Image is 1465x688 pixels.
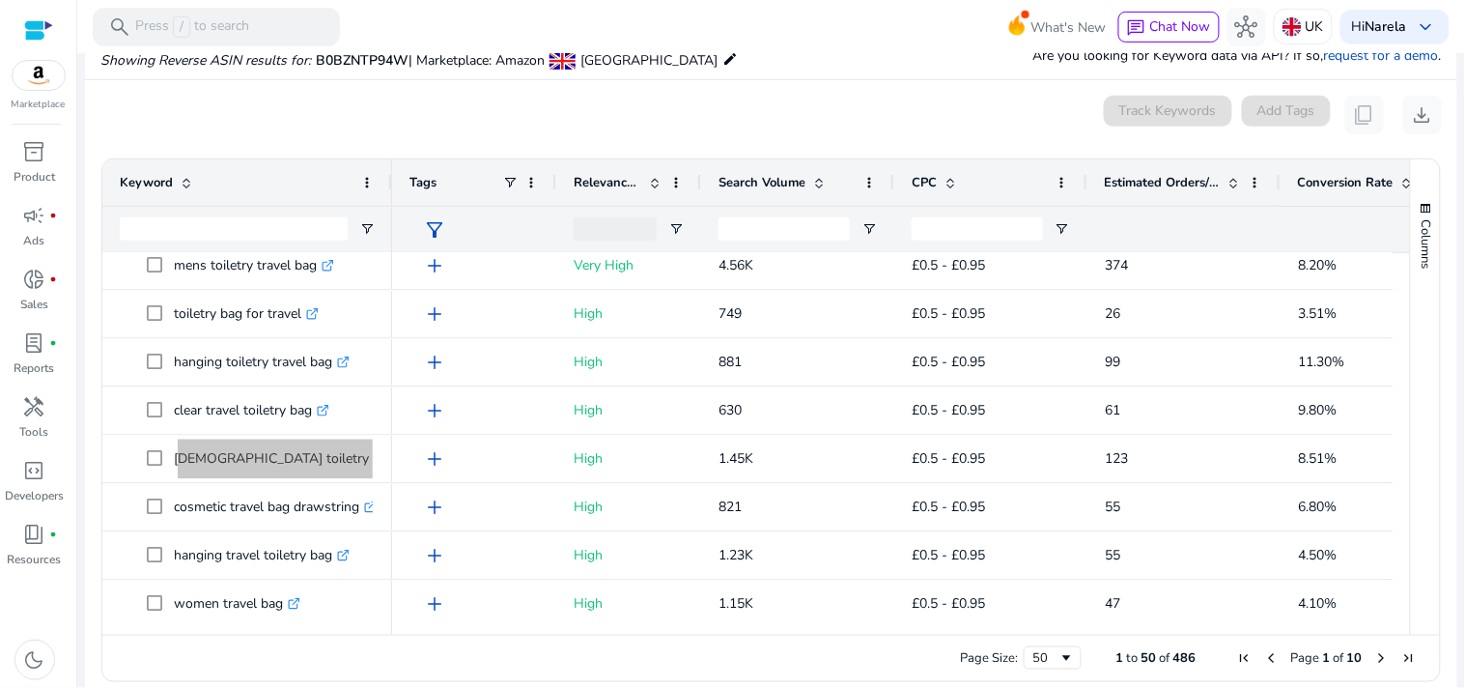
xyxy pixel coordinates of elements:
p: Press to search [135,16,249,38]
div: Page Size [1024,646,1082,670]
span: £0.5 - £0.95 [912,402,985,420]
span: £0.5 - £0.95 [912,305,985,324]
span: 4.10% [1298,595,1337,614]
span: £0.5 - £0.95 [912,257,985,275]
span: handyman [23,395,46,418]
span: dark_mode [23,648,46,672]
span: 630 [718,402,742,420]
span: £0.5 - £0.95 [912,450,985,469]
div: Last Page [1401,650,1417,666]
span: donut_small [23,268,46,291]
span: hub [1235,15,1258,39]
p: Reports [14,359,55,377]
p: Sales [20,296,48,313]
span: add [423,352,446,375]
p: cosmetic travel bag drawstring [174,488,377,528]
p: High [574,585,684,624]
p: High [574,295,684,334]
p: High [574,488,684,528]
img: uk.svg [1282,17,1302,37]
span: 6.80% [1298,499,1337,517]
span: 50 [1141,649,1157,667]
span: 881 [718,354,742,372]
span: 9.80% [1298,402,1337,420]
span: fiber_manual_record [50,339,58,347]
span: 8.51% [1298,450,1337,469]
span: Estimated Orders/Month [1105,174,1221,191]
span: 1 [1116,649,1124,667]
span: | Marketplace: Amazon [409,51,545,70]
span: 4.56K [718,257,753,275]
span: £0.5 - £0.95 [912,354,985,372]
span: 61 [1105,402,1120,420]
span: 8.20% [1298,257,1337,275]
span: search [108,15,131,39]
span: fiber_manual_record [50,530,58,538]
span: CPC [912,174,937,191]
p: UK [1306,10,1324,43]
button: hub [1227,8,1266,46]
span: add [423,545,446,568]
span: What's New [1031,11,1107,44]
span: / [173,16,190,38]
span: 99 [1105,354,1120,372]
span: fiber_manual_record [50,212,58,219]
div: Next Page [1374,650,1390,666]
span: 47 [1105,595,1120,614]
span: download [1411,103,1434,127]
p: High [574,391,684,431]
p: Marketplace [12,98,66,112]
p: clear travel toiletry bag [174,391,329,431]
span: Search Volume [718,174,805,191]
span: add [423,593,446,616]
span: £0.5 - £0.95 [912,547,985,565]
span: 55 [1105,499,1120,517]
span: of [1334,649,1344,667]
span: add [423,303,446,327]
div: 50 [1033,649,1059,667]
span: 486 [1173,649,1197,667]
button: Open Filter Menu [861,221,877,237]
span: add [423,448,446,472]
p: Product [14,168,55,186]
span: 1.23K [718,547,753,565]
p: Developers [5,487,64,504]
span: add [423,255,446,278]
p: hanging toiletry travel bag [174,343,350,383]
span: book_4 [23,523,46,546]
p: Ads [24,232,45,249]
span: 821 [718,499,742,517]
img: amazon.svg [13,61,65,90]
span: filter_alt [423,218,446,242]
p: [DEMOGRAPHIC_DATA] toiletry travel bag [174,440,450,479]
span: 10 [1347,649,1363,667]
p: High [574,536,684,576]
span: 55 [1105,547,1120,565]
span: 3.51% [1298,305,1337,324]
span: Relevance Score [574,174,641,191]
span: 1.45K [718,450,753,469]
span: add [423,497,446,520]
span: 11.30% [1298,354,1344,372]
span: [GEOGRAPHIC_DATA] [580,51,718,70]
p: mens toiletry travel bag [174,246,334,286]
mat-icon: edit [722,47,738,71]
p: High [574,440,684,479]
p: Very High [574,246,684,286]
p: Tools [20,423,49,441]
span: Columns [1418,219,1435,269]
p: High [574,343,684,383]
span: code_blocks [23,459,46,482]
input: CPC Filter Input [912,217,1043,241]
span: campaign [23,204,46,227]
p: women travel bag [174,585,300,624]
span: chat [1127,18,1146,38]
span: 26 [1105,305,1120,324]
span: 123 [1105,450,1128,469]
button: download [1403,96,1442,134]
p: Hi [1352,20,1407,34]
span: add [423,400,446,423]
span: B0BZNTP94W [316,51,409,70]
i: Showing Reverse ASIN results for: [100,51,311,70]
input: Keyword Filter Input [120,217,348,241]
